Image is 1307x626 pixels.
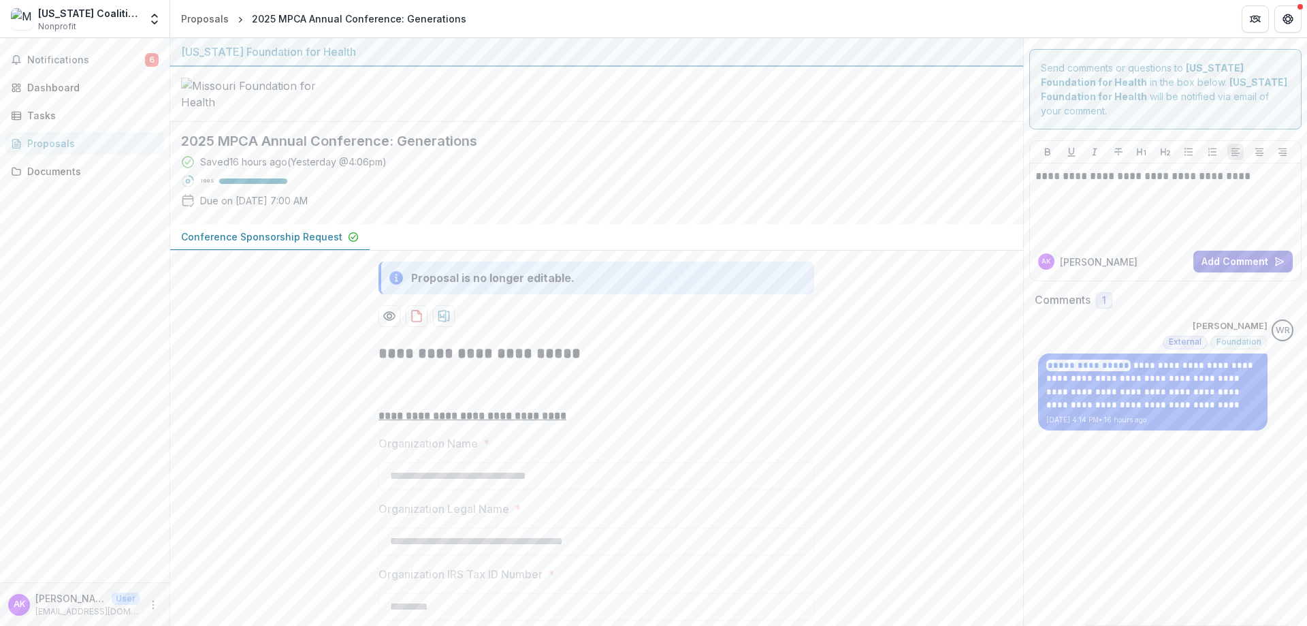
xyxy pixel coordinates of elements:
[35,591,106,606] p: [PERSON_NAME]
[200,176,214,186] p: 100 %
[1102,295,1106,307] span: 1
[5,132,164,155] a: Proposals
[1110,144,1127,160] button: Strike
[27,164,153,178] div: Documents
[145,53,159,67] span: 6
[35,606,140,618] p: [EMAIL_ADDRESS][DOMAIN_NAME]
[1046,415,1259,425] p: [DATE] 4:14 PM • 16 hours ago
[1204,144,1221,160] button: Ordered List
[1157,144,1174,160] button: Heading 2
[378,501,509,517] p: Organization Legal Name
[1086,144,1103,160] button: Italicize
[27,54,145,66] span: Notifications
[181,44,1012,60] div: [US_STATE] Foundation for Health
[112,593,140,605] p: User
[5,104,164,127] a: Tasks
[1193,319,1268,333] p: [PERSON_NAME]
[1193,251,1293,272] button: Add Comment
[378,435,478,452] p: Organization Name
[14,600,25,609] div: Amanda Keilholz
[200,155,387,169] div: Saved 16 hours ago ( Yesterday @ 4:06pm )
[1029,49,1302,129] div: Send comments or questions to in the box below. will be notified via email of your comment.
[1242,5,1269,33] button: Partners
[1039,144,1056,160] button: Bold
[27,80,153,95] div: Dashboard
[1216,337,1261,347] span: Foundation
[1063,144,1080,160] button: Underline
[5,76,164,99] a: Dashboard
[1274,5,1302,33] button: Get Help
[1251,144,1268,160] button: Align Center
[1060,255,1137,269] p: [PERSON_NAME]
[38,20,76,33] span: Nonprofit
[5,49,164,71] button: Notifications6
[1227,144,1244,160] button: Align Left
[1042,258,1051,265] div: Amanda Keilholz
[181,78,317,110] img: Missouri Foundation for Health
[145,597,161,613] button: More
[27,108,153,123] div: Tasks
[181,12,229,26] div: Proposals
[5,160,164,183] a: Documents
[176,9,234,29] a: Proposals
[145,5,164,33] button: Open entity switcher
[181,133,990,149] h2: 2025 MPCA Annual Conference: Generations
[27,136,153,151] div: Proposals
[1276,326,1290,335] div: Wendy Rohrbach
[11,8,33,30] img: Missouri Coalition For Primary Health Care
[38,6,140,20] div: [US_STATE] Coalition For Primary Health Care
[252,12,466,26] div: 2025 MPCA Annual Conference: Generations
[181,230,342,244] p: Conference Sponsorship Request
[1169,337,1201,347] span: External
[1035,294,1091,307] h2: Comments
[411,270,575,286] div: Proposal is no longer editable.
[1133,144,1150,160] button: Heading 1
[1180,144,1197,160] button: Bullet List
[378,566,543,582] p: Organization IRS Tax ID Number
[200,193,308,208] p: Due on [DATE] 7:00 AM
[1274,144,1291,160] button: Align Right
[433,305,455,327] button: download-proposal
[406,305,427,327] button: download-proposal
[176,9,472,29] nav: breadcrumb
[378,305,400,327] button: Preview 167f3ec3-d5d1-4f4f-a49e-42acdae3da3d-0.pdf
